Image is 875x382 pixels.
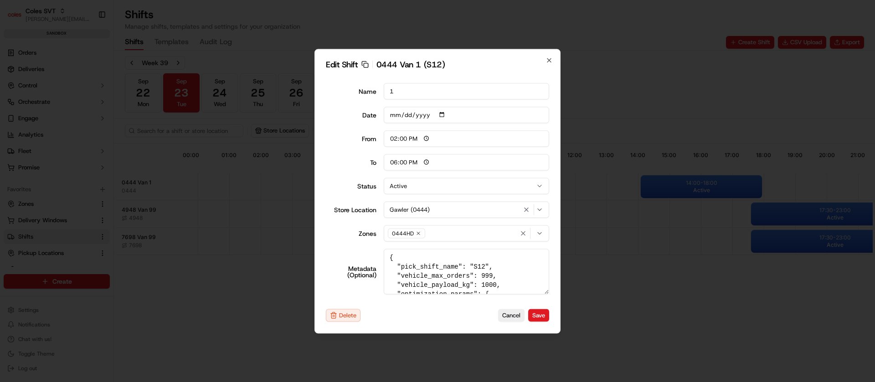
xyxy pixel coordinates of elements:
span: API Documentation [86,132,146,141]
textarea: { "pick_shift_name": "S12", "vehicle_max_orders": 999, "vehicle_payload_kg": 1000, "optimization_... [384,249,550,294]
div: From [326,135,376,142]
a: 📗Knowledge Base [5,128,73,145]
button: Cancel [498,309,525,322]
label: Zones [326,230,376,236]
label: Status [326,183,376,189]
div: Start new chat [31,87,149,96]
button: Save [528,309,549,322]
button: Delete [326,309,360,321]
span: Pylon [91,154,110,161]
input: Got a question? Start typing here... [24,59,164,68]
span: Gawler (0444) [390,205,430,214]
input: Shift name [384,83,550,99]
label: Name [326,88,376,94]
label: Metadata (Optional) [326,265,376,278]
span: 0444HD [392,229,414,237]
img: 1736555255976-a54dd68f-1ca7-489b-9aae-adbdc363a1c4 [9,87,26,103]
div: 💻 [77,133,84,140]
button: Start new chat [155,90,166,101]
h2: Edit Shift [326,60,549,68]
p: Welcome 👋 [9,36,166,51]
img: Nash [9,9,27,27]
span: 0444 Van 1 (S12) [376,60,445,68]
label: Store Location [326,206,376,213]
div: 📗 [9,133,16,140]
span: Knowledge Base [18,132,70,141]
a: 💻API Documentation [73,128,150,145]
div: We're available if you need us! [31,96,115,103]
button: 0444HD [384,225,550,241]
a: Powered byPylon [64,154,110,161]
button: Gawler (0444) [384,201,550,218]
label: Date [326,112,376,118]
div: To [326,159,376,165]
